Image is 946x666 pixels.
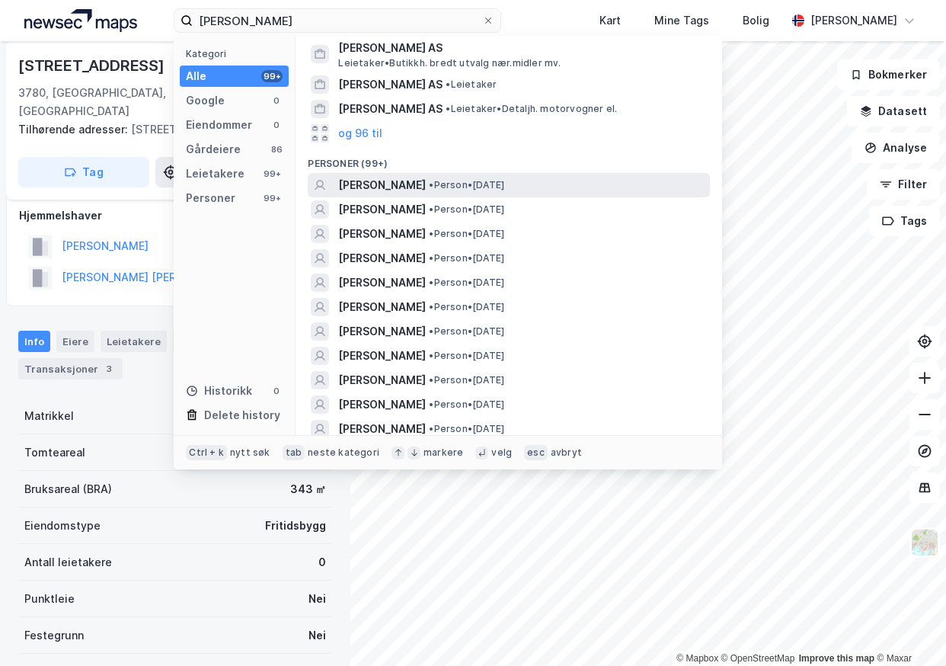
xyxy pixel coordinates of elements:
[308,447,379,459] div: neste kategori
[338,347,426,365] span: [PERSON_NAME]
[429,374,433,386] span: •
[24,517,101,535] div: Eiendomstype
[910,528,939,557] img: Z
[429,277,504,289] span: Person • [DATE]
[173,331,230,352] div: Datasett
[24,590,75,608] div: Punktleie
[290,480,326,498] div: 343 ㎡
[230,447,270,459] div: nytt søk
[429,203,504,216] span: Person • [DATE]
[24,553,112,572] div: Antall leietakere
[204,406,280,424] div: Delete history
[423,447,463,459] div: markere
[852,133,940,163] button: Analyse
[429,374,504,386] span: Person • [DATE]
[24,407,74,425] div: Matrikkel
[261,70,283,82] div: 99+
[265,517,326,535] div: Fritidsbygg
[338,249,426,267] span: [PERSON_NAME]
[338,420,426,438] span: [PERSON_NAME]
[551,447,582,459] div: avbryt
[308,590,326,608] div: Nei
[524,445,548,460] div: esc
[186,382,252,400] div: Historikk
[24,443,85,462] div: Tomteareal
[186,116,252,134] div: Eiendommer
[338,75,443,94] span: [PERSON_NAME] AS
[261,192,283,204] div: 99+
[186,91,225,110] div: Google
[186,67,206,85] div: Alle
[283,445,305,460] div: tab
[446,103,450,114] span: •
[743,11,769,30] div: Bolig
[446,78,497,91] span: Leietaker
[18,123,131,136] span: Tilhørende adresser:
[186,48,289,59] div: Kategori
[867,169,940,200] button: Filter
[429,228,504,240] span: Person • [DATE]
[338,57,561,69] span: Leietaker • Butikkh. bredt utvalg nær.midler mv.
[24,480,112,498] div: Bruksareal (BRA)
[338,298,426,316] span: [PERSON_NAME]
[429,203,433,215] span: •
[338,274,426,292] span: [PERSON_NAME]
[429,399,504,411] span: Person • [DATE]
[799,653,874,664] a: Improve this map
[810,11,897,30] div: [PERSON_NAME]
[869,206,940,236] button: Tags
[338,322,426,341] span: [PERSON_NAME]
[599,11,621,30] div: Kart
[446,103,617,115] span: Leietaker • Detaljh. motorvogner el.
[847,96,940,126] button: Datasett
[429,228,433,239] span: •
[429,179,504,191] span: Person • [DATE]
[261,168,283,180] div: 99+
[186,165,244,183] div: Leietakere
[18,120,320,139] div: [STREET_ADDRESS]
[429,399,433,410] span: •
[338,200,426,219] span: [PERSON_NAME]
[429,252,433,264] span: •
[101,331,167,352] div: Leietakere
[338,395,426,414] span: [PERSON_NAME]
[654,11,709,30] div: Mine Tags
[270,119,283,131] div: 0
[186,140,241,158] div: Gårdeiere
[19,207,331,225] div: Hjemmelshaver
[18,331,50,352] div: Info
[296,146,722,173] div: Personer (99+)
[429,350,504,362] span: Person • [DATE]
[676,653,718,664] a: Mapbox
[270,143,283,155] div: 86
[429,423,504,435] span: Person • [DATE]
[18,358,123,379] div: Transaksjoner
[429,301,433,312] span: •
[837,59,940,90] button: Bokmerker
[429,179,433,191] span: •
[24,9,137,32] img: logo.a4113a55bc3d86da70a041830d287a7e.svg
[338,371,426,389] span: [PERSON_NAME]
[446,78,450,90] span: •
[24,626,84,645] div: Festegrunn
[870,593,946,666] iframe: Chat Widget
[56,331,94,352] div: Eiere
[429,350,433,361] span: •
[101,361,117,376] div: 3
[270,94,283,107] div: 0
[318,553,326,572] div: 0
[429,423,433,434] span: •
[429,277,433,288] span: •
[429,325,433,337] span: •
[491,447,512,459] div: velg
[193,9,482,32] input: Søk på adresse, matrikkel, gårdeiere, leietakere eller personer
[18,53,168,78] div: [STREET_ADDRESS]
[18,157,149,187] button: Tag
[721,653,795,664] a: OpenStreetMap
[18,84,214,120] div: 3780, [GEOGRAPHIC_DATA], [GEOGRAPHIC_DATA]
[429,252,504,264] span: Person • [DATE]
[429,301,504,313] span: Person • [DATE]
[338,39,704,57] span: [PERSON_NAME] AS
[308,626,326,645] div: Nei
